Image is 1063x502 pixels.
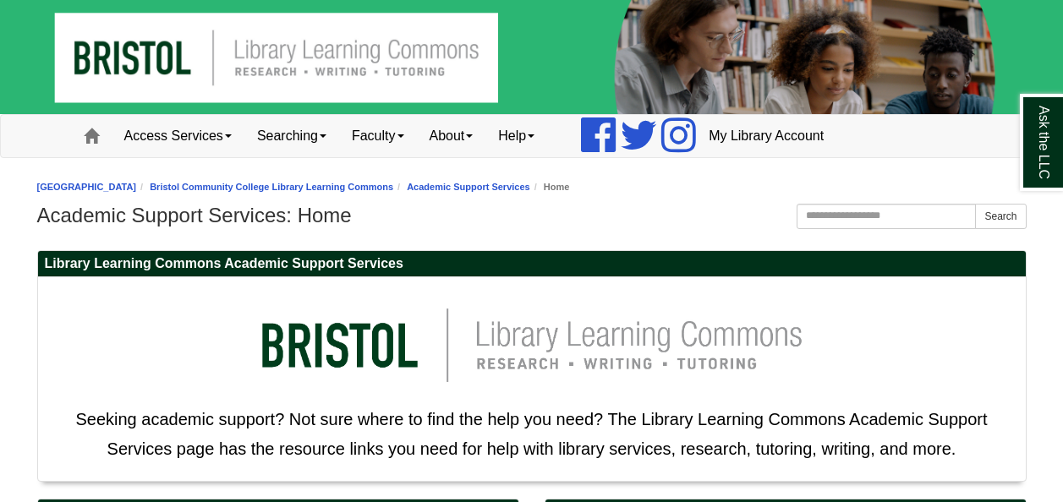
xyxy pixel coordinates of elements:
a: About [417,115,486,157]
h2: Library Learning Commons Academic Support Services [38,251,1026,277]
a: Searching [244,115,339,157]
a: Faculty [339,115,417,157]
h1: Academic Support Services: Home [37,204,1027,227]
a: [GEOGRAPHIC_DATA] [37,182,137,192]
span: Seeking academic support? Not sure where to find the help you need? The Library Learning Commons ... [75,410,987,458]
a: Help [485,115,547,157]
a: My Library Account [696,115,836,157]
a: Bristol Community College Library Learning Commons [150,182,393,192]
nav: breadcrumb [37,179,1027,195]
li: Home [530,179,570,195]
img: llc logo [236,286,828,405]
button: Search [975,204,1026,229]
a: Academic Support Services [407,182,530,192]
a: Access Services [112,115,244,157]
